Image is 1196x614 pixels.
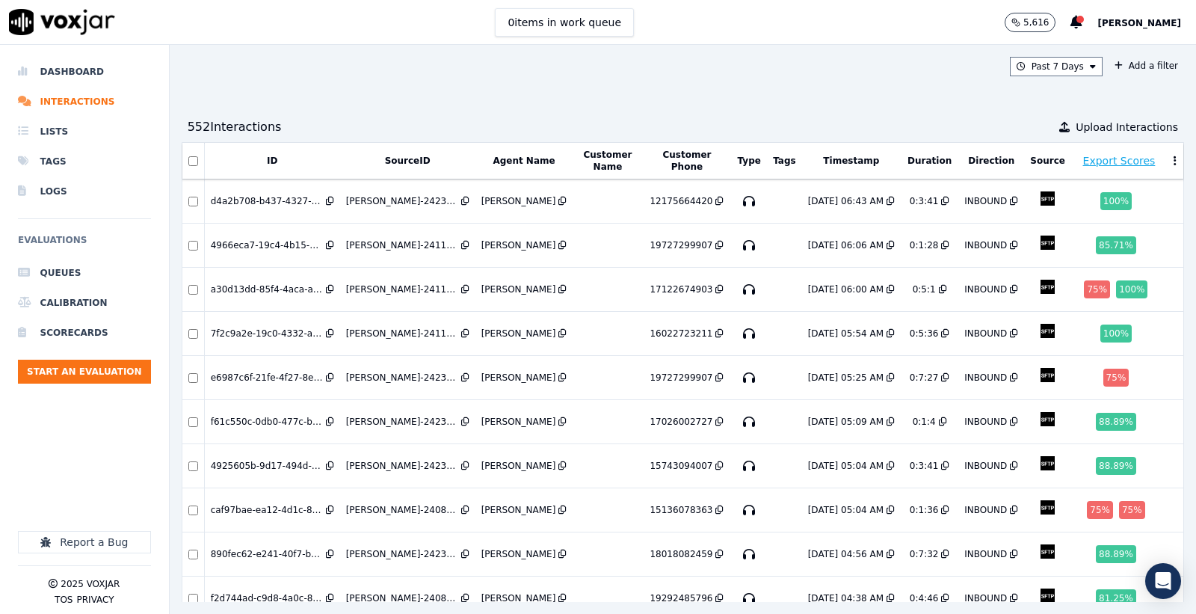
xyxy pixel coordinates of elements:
[1030,155,1065,167] button: Source
[913,283,936,295] div: 0:5:1
[808,592,884,604] div: [DATE] 04:38 AM
[211,239,323,251] div: 4966eca7-19c4-4b15-961b-9e720d582e72
[910,592,939,604] div: 0:4:46
[481,592,556,604] div: [PERSON_NAME]
[773,155,795,167] button: Tags
[808,504,884,516] div: [DATE] 05:04 AM
[1109,57,1184,75] button: Add a filter
[964,592,1007,604] div: INBOUND
[808,195,884,207] div: [DATE] 06:43 AM
[346,416,458,428] div: [PERSON_NAME]-2423-17026002727-17026002727-20250714210930
[188,118,282,136] div: 552 Interaction s
[481,195,556,207] div: [PERSON_NAME]
[1119,501,1145,519] div: 75 %
[18,57,151,87] a: Dashboard
[481,239,556,251] div: [PERSON_NAME]
[808,283,884,295] div: [DATE] 06:00 AM
[481,504,556,516] div: [PERSON_NAME]
[964,416,1007,428] div: INBOUND
[1096,236,1136,254] div: 85.71 %
[346,460,458,472] div: [PERSON_NAME]-2423-15743094007-15743094007-20250714210447
[211,328,323,340] div: 7f2c9a2e-19c0-4332-a188-11a35232ea9f
[650,239,712,251] div: 19727299907
[964,283,1007,295] div: INBOUND
[808,416,884,428] div: [DATE] 05:09 AM
[1097,13,1196,31] button: [PERSON_NAME]
[1035,450,1061,476] img: VOXJAR_FTP_icon
[808,460,884,472] div: [DATE] 05:04 AM
[808,372,884,384] div: [DATE] 05:25 AM
[964,548,1007,560] div: INBOUND
[1096,589,1136,607] div: 81.25 %
[1010,57,1103,76] button: Past 7 Days
[913,416,936,428] div: 0:1:4
[1035,583,1061,609] img: VOXJAR_FTP_icon
[650,195,712,207] div: 12175664420
[493,155,555,167] button: Agent Name
[346,504,458,516] div: [PERSON_NAME]-2408-15136078363-15136078363-20250714210443
[346,195,458,207] div: [PERSON_NAME]-2423-12175664420-12175664420-20250714224351
[1005,13,1055,32] button: 5,616
[910,328,939,340] div: 0:5:36
[18,176,151,206] a: Logs
[738,155,761,167] button: Type
[910,239,939,251] div: 0:1:28
[1096,457,1136,475] div: 88.89 %
[1035,318,1061,344] img: VOXJAR_FTP_icon
[18,87,151,117] a: Interactions
[18,147,151,176] a: Tags
[1035,538,1061,565] img: VOXJAR_FTP_icon
[1035,406,1061,432] img: VOXJAR_FTP_icon
[910,460,939,472] div: 0:3:41
[346,548,458,560] div: [PERSON_NAME]-2423-18018082459-18018082459-20250714205653
[649,149,726,173] button: Customer Phone
[910,548,939,560] div: 0:7:32
[808,239,884,251] div: [DATE] 06:06 AM
[808,328,884,340] div: [DATE] 05:54 AM
[1035,185,1061,212] img: VOXJAR_FTP_icon
[18,258,151,288] a: Queues
[211,460,323,472] div: 4925605b-9d17-494d-8227-d4fb1905ab0c
[1005,13,1070,32] button: 5,616
[55,594,73,606] button: TOS
[481,548,556,560] div: [PERSON_NAME]
[1035,362,1061,388] img: VOXJAR_FTP_icon
[968,155,1014,167] button: Direction
[823,155,879,167] button: Timestamp
[211,504,323,516] div: caf97bae-ea12-4d1c-8037-1afbfec5de29
[1097,18,1181,28] span: [PERSON_NAME]
[964,504,1007,516] div: INBOUND
[964,372,1007,384] div: INBOUND
[910,504,939,516] div: 0:1:36
[964,328,1007,340] div: INBOUND
[18,318,151,348] a: Scorecards
[1083,153,1156,168] button: Export Scores
[18,360,151,384] button: Start an Evaluation
[1087,501,1113,519] div: 75 %
[18,117,151,147] li: Lists
[346,283,458,295] div: [PERSON_NAME]-2411-17122674903-17122674903-20250714220036
[650,372,712,384] div: 19727299907
[1035,274,1061,300] img: VOXJAR_FTP_icon
[964,239,1007,251] div: INBOUND
[579,149,636,173] button: Customer Name
[9,9,115,35] img: voxjar logo
[481,460,556,472] div: [PERSON_NAME]
[1035,494,1061,521] img: VOXJAR_FTP_icon
[18,531,151,553] button: Report a Bug
[211,195,323,207] div: d4a2b708-b437-4327-bd8b-cdad9ba27ccc
[211,548,323,560] div: 890fec62-e241-40f7-b683-6fef31d40b8a
[346,592,458,604] div: [PERSON_NAME]-2408-19292485796-19292485796-20250714203845
[346,328,458,340] div: [PERSON_NAME]-2411-16022723211-16022723211-20250714215416
[495,8,634,37] button: 0items in work queue
[18,288,151,318] a: Calibration
[650,416,712,428] div: 17026002727
[964,195,1007,207] div: INBOUND
[910,195,939,207] div: 0:3:41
